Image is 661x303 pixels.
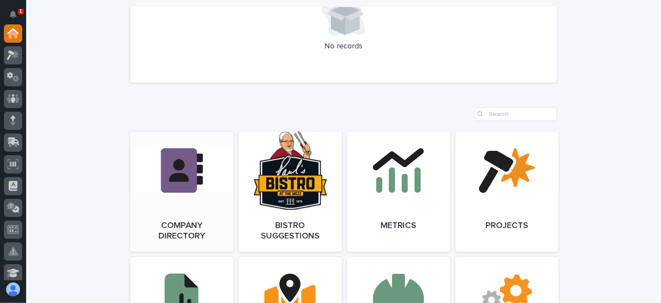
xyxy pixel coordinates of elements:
p: No records [141,42,546,51]
div: Notifications1 [11,10,22,24]
button: users-avatar [4,280,22,299]
p: 1 [19,8,22,14]
button: Notifications [4,5,22,24]
a: Projects [455,132,559,252]
a: Company Directory [130,132,233,252]
a: Bistro Suggestions [239,132,342,252]
input: Search [474,107,557,121]
a: Metrics [347,132,450,252]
